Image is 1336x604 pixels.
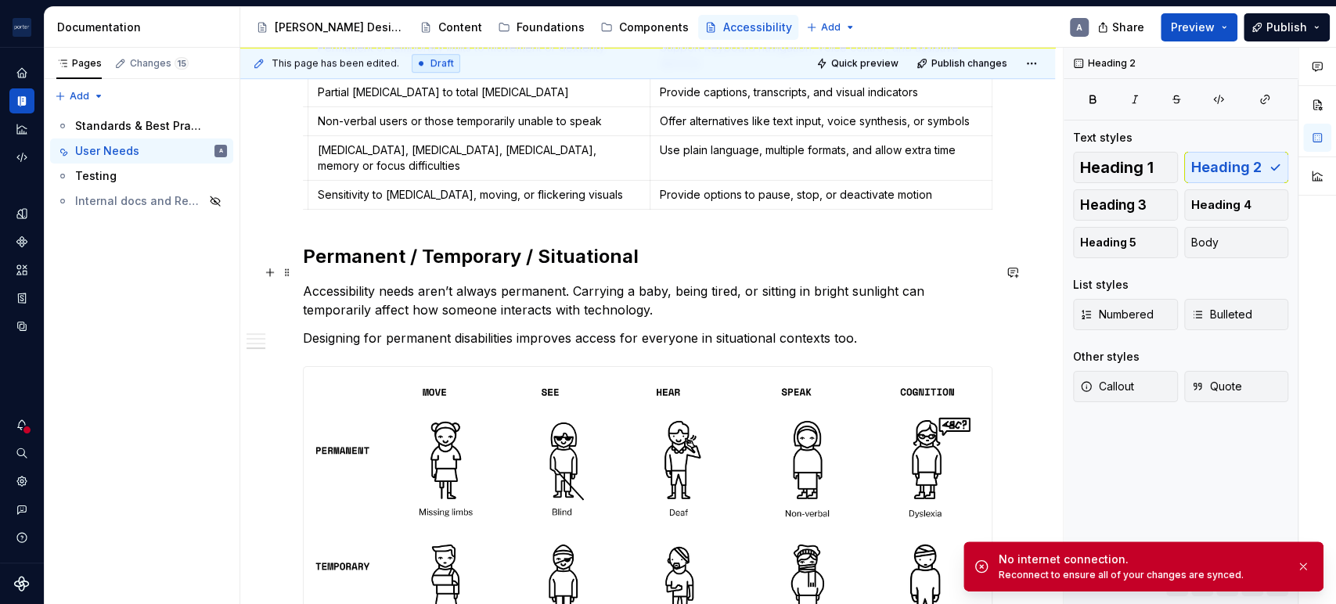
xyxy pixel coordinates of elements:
p: Partial [MEDICAL_DATA] to total [MEDICAL_DATA] [318,84,640,100]
a: Assets [9,257,34,282]
p: [MEDICAL_DATA], [MEDICAL_DATA], [MEDICAL_DATA], memory or focus difficulties [318,142,640,174]
a: Storybook stories [9,286,34,311]
button: Notifications [9,412,34,437]
button: Heading 5 [1073,227,1178,258]
p: Accessibility needs aren’t always permanent. Carrying a baby, being tired, or sitting in bright s... [303,282,992,319]
h2: Permanent / Temporary / Situational [303,244,992,269]
div: Pages [56,57,102,70]
span: Quote [1191,379,1242,394]
span: Callout [1080,379,1134,394]
img: f0306bc8-3074-41fb-b11c-7d2e8671d5eb.png [13,18,31,37]
span: Draft [430,57,454,70]
a: Settings [9,469,34,494]
button: Callout [1073,371,1178,402]
span: Quick preview [831,57,898,70]
p: Provide captions, transcripts, and visual indicators [660,84,982,100]
p: Sensitivity to [MEDICAL_DATA], moving, or flickering visuals [318,187,640,203]
a: Analytics [9,117,34,142]
button: Quote [1184,371,1289,402]
span: 15 [175,57,189,70]
span: Publish [1266,20,1307,35]
button: Share [1089,13,1154,41]
a: Code automation [9,145,34,170]
a: Testing [50,164,233,189]
button: Search ⌘K [9,440,34,466]
a: Standards & Best Practices [50,113,233,138]
a: Internal docs and Resources [50,189,233,214]
div: Text styles [1073,130,1133,146]
a: Data sources [9,314,34,339]
p: Use plain language, multiple formats, and allow extra time [660,142,982,158]
a: Components [594,15,695,40]
span: Numbered [1080,307,1154,322]
span: Publish changes [931,57,1007,70]
button: Publish changes [912,52,1014,74]
a: Accessibility [698,15,798,40]
span: Heading 3 [1080,197,1147,213]
span: Bulleted [1191,307,1252,322]
div: Foundations [517,20,585,35]
div: Changes [130,57,189,70]
div: Page tree [250,12,798,43]
button: Add [50,85,109,107]
span: Add [821,21,841,34]
a: Design tokens [9,201,34,226]
span: This page has been edited. [272,57,399,70]
button: Contact support [9,497,34,522]
svg: Supernova Logo [14,576,30,591]
button: Quick preview [812,52,906,74]
span: Heading 1 [1080,160,1154,175]
a: User NeedsA [50,138,233,164]
div: Accessibility [723,20,792,35]
button: Heading 3 [1073,189,1178,221]
div: Internal docs and Resources [75,193,204,209]
div: Reconnect to ensure all of your changes are synced. [999,569,1284,581]
button: Heading 1 [1073,152,1178,183]
span: Preview [1171,20,1215,35]
button: Publish [1244,13,1330,41]
p: Non-verbal users or those temporarily unable to speak [318,113,640,129]
div: Standards & Best Practices [75,118,204,134]
div: Testing [75,168,117,184]
button: Heading 4 [1184,189,1289,221]
p: Designing for permanent disabilities improves access for everyone in situational contexts too. [303,329,992,347]
div: A [219,143,223,159]
p: Provide options to pause, stop, or deactivate motion [660,187,982,203]
a: Home [9,60,34,85]
a: Foundations [492,15,591,40]
div: No internet connection. [999,552,1284,567]
button: Body [1184,227,1289,258]
span: Heading 4 [1191,197,1251,213]
div: A [1076,21,1082,34]
span: Share [1112,20,1144,35]
button: Preview [1161,13,1237,41]
a: Components [9,229,34,254]
a: Documentation [9,88,34,113]
div: Page tree [50,113,233,214]
button: Bulleted [1184,299,1289,330]
div: [PERSON_NAME] Design [275,20,404,35]
div: Components [619,20,689,35]
div: List styles [1073,277,1129,293]
p: Offer alternatives like text input, voice synthesis, or symbols [660,113,982,129]
a: [PERSON_NAME] Design [250,15,410,40]
div: Content [438,20,482,35]
div: User Needs [75,143,139,159]
a: Content [413,15,488,40]
div: Other styles [1073,349,1140,365]
span: Add [70,90,89,102]
span: Body [1191,235,1219,250]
